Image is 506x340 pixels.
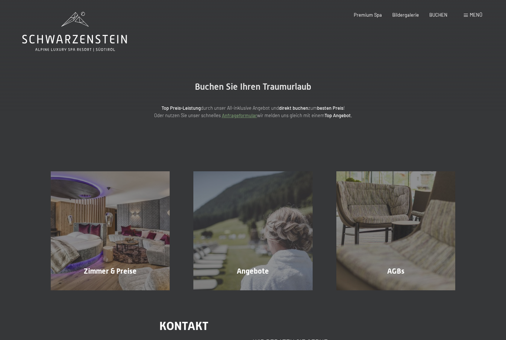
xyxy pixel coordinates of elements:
[105,104,401,119] p: durch unser All-inklusive Angebot und zum ! Oder nutzen Sie unser schnelles wir melden uns gleich...
[324,112,352,118] strong: Top Angebot.
[84,267,137,275] span: Zimmer & Preise
[222,112,257,118] a: Anfrageformular
[279,105,308,111] strong: direkt buchen
[159,319,209,333] span: Kontakt
[182,171,324,290] a: Buchung Angebote
[195,82,311,92] span: Buchen Sie Ihren Traumurlaub
[162,105,201,111] strong: Top Preis-Leistung
[470,12,482,18] span: Menü
[429,12,447,18] a: BUCHEN
[324,171,467,290] a: Buchung AGBs
[354,12,382,18] a: Premium Spa
[237,267,269,275] span: Angebote
[387,267,405,275] span: AGBs
[39,171,182,290] a: Buchung Zimmer & Preise
[392,12,419,18] a: Bildergalerie
[317,105,343,111] strong: besten Preis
